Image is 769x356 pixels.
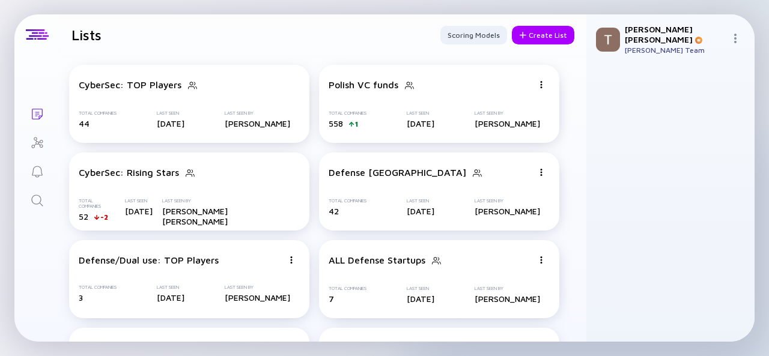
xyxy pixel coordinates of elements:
[79,167,179,178] div: CyberSec: Rising Stars
[157,292,184,303] div: [DATE]
[475,206,540,216] div: [PERSON_NAME]
[225,118,290,128] div: [PERSON_NAME]
[157,285,184,290] div: Last Seen
[625,24,726,44] div: [PERSON_NAME] [PERSON_NAME]
[625,46,726,55] div: [PERSON_NAME] Team
[475,110,540,116] div: Last Seen By
[162,198,290,204] div: Last Seen By
[329,255,425,265] div: ALL Defense Startups
[355,119,358,128] div: 1
[407,294,434,304] div: [DATE]
[596,28,620,52] img: Teodora Profile Picture
[79,118,90,128] span: 44
[475,294,540,304] div: [PERSON_NAME]
[475,198,540,204] div: Last Seen By
[329,79,398,90] div: Polish VC funds
[71,26,102,43] h1: Lists
[288,256,295,264] img: Menu
[14,185,59,214] a: Search
[407,206,434,216] div: [DATE]
[538,81,545,88] img: Menu
[157,118,184,128] div: [DATE]
[14,127,59,156] a: Investor Map
[329,167,466,178] div: Defense [GEOGRAPHIC_DATA]
[225,110,290,116] div: Last Seen By
[538,169,545,176] img: Menu
[100,213,108,222] div: -2
[329,286,366,291] div: Total Companies
[14,98,59,127] a: Lists
[225,285,290,290] div: Last Seen By
[538,256,545,264] img: Menu
[475,118,540,128] div: [PERSON_NAME]
[79,255,219,265] div: Defense/Dual use: TOP Players
[79,211,88,222] span: 52
[407,110,434,116] div: Last Seen
[162,206,290,226] div: [PERSON_NAME] [PERSON_NAME]
[407,286,434,291] div: Last Seen
[79,110,117,116] div: Total Companies
[225,292,290,303] div: [PERSON_NAME]
[125,198,153,204] div: Last Seen
[475,286,540,291] div: Last Seen By
[79,292,83,303] span: 3
[407,198,434,204] div: Last Seen
[329,118,343,128] span: 558
[329,110,366,116] div: Total Companies
[157,110,184,116] div: Last Seen
[329,206,339,216] span: 42
[512,26,574,44] button: Create List
[14,156,59,185] a: Reminders
[329,198,366,204] div: Total Companies
[125,206,153,216] div: [DATE]
[731,34,740,43] img: Menu
[329,294,334,304] span: 7
[407,118,434,128] div: [DATE]
[79,79,181,90] div: CyberSec: TOP Players
[79,285,117,290] div: Total Companies
[79,198,115,209] div: Total Companies
[440,26,507,44] button: Scoring Models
